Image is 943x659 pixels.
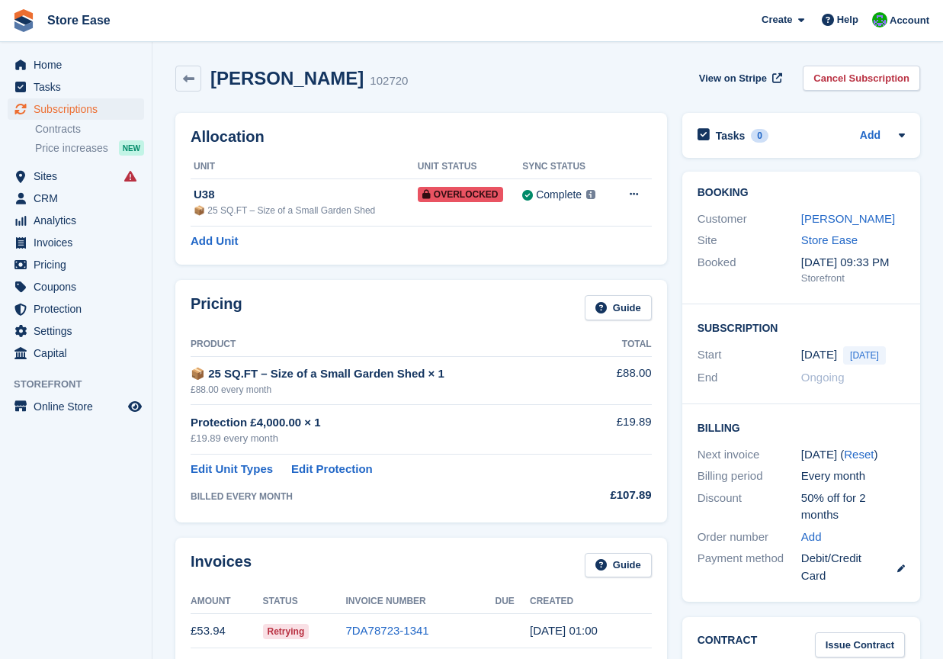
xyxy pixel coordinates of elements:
[496,590,530,614] th: Due
[345,624,428,637] a: 7DA78723-1341
[587,487,652,504] div: £107.89
[872,12,887,27] img: Neal Smitheringale
[34,254,125,275] span: Pricing
[126,397,144,416] a: Preview store
[762,12,792,27] span: Create
[801,468,905,485] div: Every month
[191,128,652,146] h2: Allocation
[698,254,801,286] div: Booked
[8,276,144,297] a: menu
[698,529,801,546] div: Order number
[587,356,652,404] td: £88.00
[34,210,125,231] span: Analytics
[860,127,880,145] a: Add
[8,342,144,364] a: menu
[8,232,144,253] a: menu
[801,346,837,364] time: 2025-09-01 00:00:00 UTC
[8,298,144,320] a: menu
[191,295,242,320] h2: Pricing
[8,98,144,120] a: menu
[8,254,144,275] a: menu
[698,346,801,365] div: Start
[801,550,905,584] div: Debit/Credit Card
[34,276,125,297] span: Coupons
[34,298,125,320] span: Protection
[801,490,905,524] div: 50% off for 2 months
[191,155,418,179] th: Unit
[801,529,822,546] a: Add
[191,233,238,250] a: Add Unit
[843,346,886,365] span: [DATE]
[34,98,125,120] span: Subscriptions
[801,271,905,286] div: Storefront
[191,553,252,578] h2: Invoices
[34,232,125,253] span: Invoices
[194,186,418,204] div: U38
[124,170,136,182] i: Smart entry sync failures have occurred
[12,9,35,32] img: stora-icon-8386f47178a22dfd0bd8f6a31ec36ba5ce8667c1dd55bd0f319d3a0aa187defe.svg
[8,188,144,209] a: menu
[751,129,768,143] div: 0
[418,187,503,202] span: Overlocked
[263,624,310,639] span: Retrying
[716,129,746,143] h2: Tasks
[585,295,652,320] a: Guide
[585,553,652,578] a: Guide
[890,13,929,28] span: Account
[119,140,144,156] div: NEW
[698,550,801,584] div: Payment method
[34,76,125,98] span: Tasks
[191,490,587,503] div: BILLED EVERY MONTH
[522,155,612,179] th: Sync Status
[34,320,125,342] span: Settings
[291,461,373,478] a: Edit Protection
[191,431,587,446] div: £19.89 every month
[34,396,125,417] span: Online Store
[210,68,364,88] h2: [PERSON_NAME]
[191,365,587,383] div: 📦 25 SQ.FT – Size of a Small Garden Shed × 1
[587,333,652,357] th: Total
[801,233,858,246] a: Store Ease
[194,204,418,217] div: 📦 25 SQ.FT – Size of a Small Garden Shed
[698,187,905,199] h2: Booking
[8,396,144,417] a: menu
[693,66,785,91] a: View on Stripe
[530,590,652,614] th: Created
[34,342,125,364] span: Capital
[698,420,905,435] h2: Billing
[844,448,874,461] a: Reset
[698,369,801,387] div: End
[801,446,905,464] div: [DATE] ( )
[801,371,845,384] span: Ongoing
[815,632,905,657] a: Issue Contract
[698,232,801,249] div: Site
[191,333,587,357] th: Product
[34,188,125,209] span: CRM
[191,614,263,648] td: £53.94
[586,190,595,199] img: icon-info-grey-7440780725fd019a000dd9b08b2336e03edf1995a4989e88bcd33f0948082b44.svg
[8,210,144,231] a: menu
[191,414,587,432] div: Protection £4,000.00 × 1
[35,141,108,156] span: Price increases
[801,212,895,225] a: [PERSON_NAME]
[35,122,144,137] a: Contracts
[263,590,346,614] th: Status
[698,468,801,485] div: Billing period
[191,383,587,397] div: £88.00 every month
[536,187,582,203] div: Complete
[35,140,144,156] a: Price increases NEW
[8,320,144,342] a: menu
[8,166,144,187] a: menu
[34,166,125,187] span: Sites
[34,54,125,76] span: Home
[530,624,598,637] time: 2025-09-01 00:00:37 UTC
[801,254,905,272] div: [DATE] 09:33 PM
[418,155,522,179] th: Unit Status
[8,76,144,98] a: menu
[837,12,858,27] span: Help
[698,632,758,657] h2: Contract
[699,71,767,86] span: View on Stripe
[191,461,273,478] a: Edit Unit Types
[698,490,801,524] div: Discount
[698,211,801,228] div: Customer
